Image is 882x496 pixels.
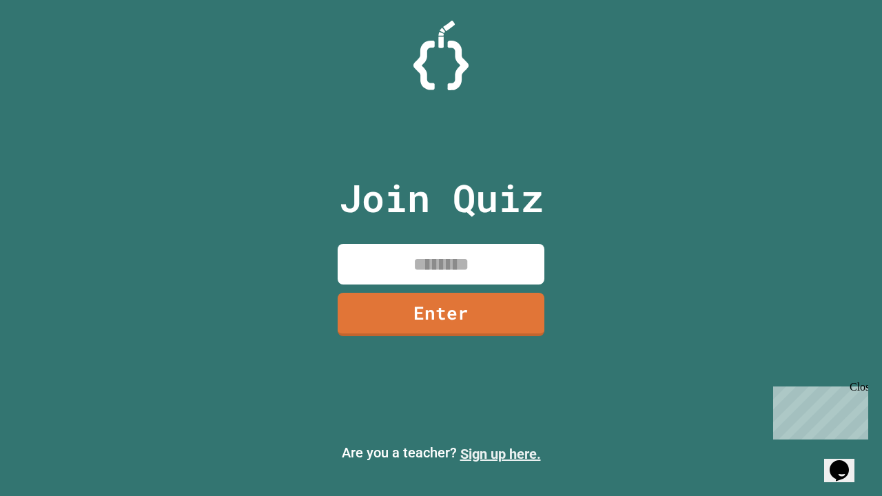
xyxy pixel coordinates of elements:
iframe: chat widget [768,381,868,440]
a: Enter [338,293,544,336]
a: Sign up here. [460,446,541,462]
p: Are you a teacher? [11,442,871,464]
div: Chat with us now!Close [6,6,95,87]
img: Logo.svg [413,21,469,90]
p: Join Quiz [339,169,544,227]
iframe: chat widget [824,441,868,482]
